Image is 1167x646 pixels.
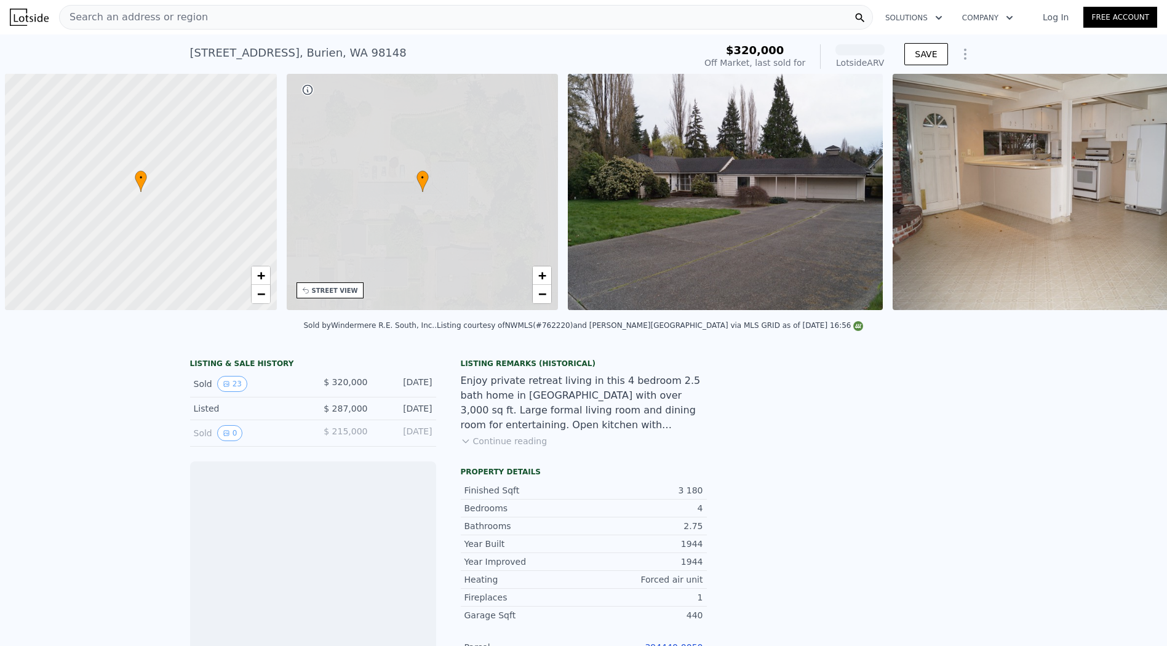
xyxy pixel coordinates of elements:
span: − [538,286,546,301]
div: Listing Remarks (Historical) [461,359,707,369]
div: Sold by Windermere R.E. South, Inc. . [304,321,437,330]
a: Zoom in [252,266,270,285]
span: $320,000 [726,44,784,57]
div: Bathrooms [464,520,584,532]
div: 1 [584,591,703,604]
span: Search an address or region [60,10,208,25]
div: Sold [194,425,303,441]
div: [DATE] [378,376,432,392]
button: Continue reading [461,435,548,447]
div: Off Market, last sold for [704,57,805,69]
div: 1944 [584,538,703,550]
div: 4 [584,502,703,514]
a: Zoom out [252,285,270,303]
div: Listed [194,402,303,415]
div: Heating [464,573,584,586]
div: Year Built [464,538,584,550]
span: $ 320,000 [324,377,367,387]
button: SAVE [904,43,947,65]
div: Fireplaces [464,591,584,604]
a: Log In [1028,11,1083,23]
span: + [257,268,265,283]
span: + [538,268,546,283]
button: Show Options [953,42,978,66]
img: NWMLS Logo [853,321,863,331]
div: Year Improved [464,556,584,568]
div: Garage Sqft [464,609,584,621]
img: Lotside [10,9,49,26]
div: Lotside ARV [835,57,885,69]
div: Bedrooms [464,502,584,514]
a: Zoom in [533,266,551,285]
span: − [257,286,265,301]
div: Finished Sqft [464,484,584,496]
a: Zoom out [533,285,551,303]
button: Company [952,7,1023,29]
div: Sold [194,376,303,392]
button: View historical data [217,425,243,441]
span: • [135,172,147,183]
span: • [416,172,429,183]
div: LISTING & SALE HISTORY [190,359,436,371]
div: STREET VIEW [312,286,358,295]
div: 3 180 [584,484,703,496]
div: 1944 [584,556,703,568]
div: [STREET_ADDRESS] , Burien , WA 98148 [190,44,407,62]
div: 440 [584,609,703,621]
a: Free Account [1083,7,1157,28]
div: • [416,170,429,192]
button: View historical data [217,376,247,392]
div: Listing courtesy of NWMLS (#762220) and [PERSON_NAME][GEOGRAPHIC_DATA] via MLS GRID as of [DATE] ... [437,321,864,330]
div: • [135,170,147,192]
img: Sale: 150333172 Parcel: 97994880 [568,74,883,310]
button: Solutions [875,7,952,29]
div: [DATE] [378,402,432,415]
div: Enjoy private retreat living in this 4 bedroom 2.5 bath home in [GEOGRAPHIC_DATA] with over 3,000... [461,373,707,433]
div: 2.75 [584,520,703,532]
div: Forced air unit [584,573,703,586]
div: Property details [461,467,707,477]
span: $ 215,000 [324,426,367,436]
span: $ 287,000 [324,404,367,413]
div: [DATE] [378,425,432,441]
